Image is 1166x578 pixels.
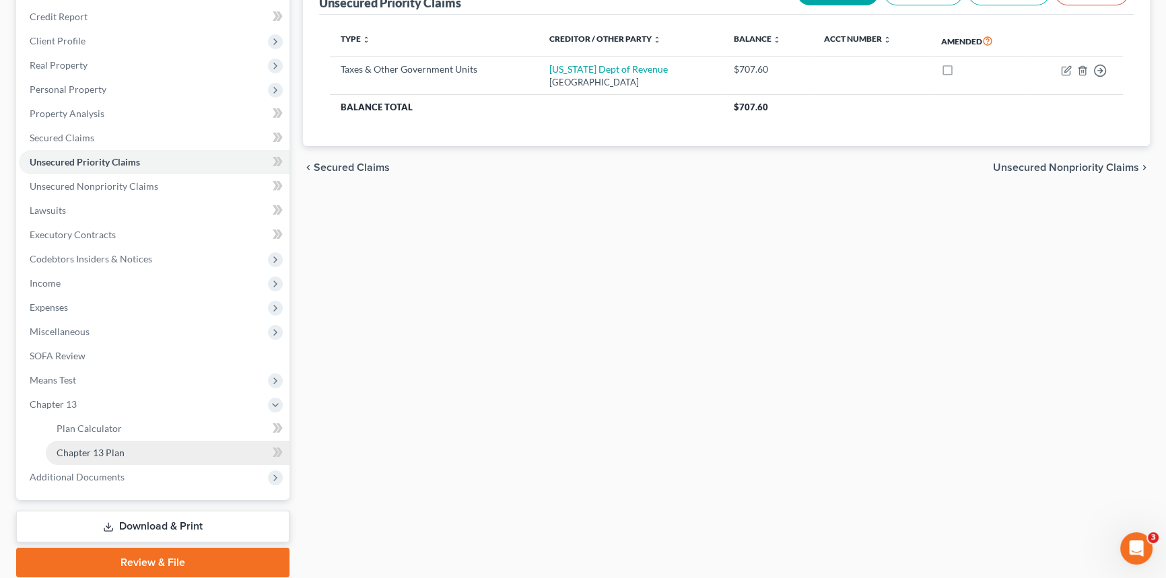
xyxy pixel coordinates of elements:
span: Unsecured Nonpriority Claims [993,162,1139,173]
a: Download & Print [16,511,289,542]
span: Chapter 13 [30,398,77,410]
iframe: Intercom live chat [1120,532,1153,565]
span: Executory Contracts [30,229,116,240]
a: Lawsuits [19,198,289,223]
a: Unsecured Priority Claims [19,150,289,174]
a: Unsecured Nonpriority Claims [19,174,289,198]
span: Personal Property [30,83,106,95]
a: Executory Contracts [19,223,289,247]
span: Property Analysis [30,108,104,119]
a: Acct Number unfold_more [824,34,891,44]
i: unfold_more [653,36,661,44]
i: unfold_more [362,36,370,44]
i: chevron_left [303,162,314,173]
a: Chapter 13 Plan [46,441,289,465]
span: Secured Claims [314,162,390,173]
button: chevron_left Secured Claims [303,162,390,173]
i: chevron_right [1139,162,1150,173]
a: [US_STATE] Dept of Revenue [549,63,668,75]
span: Real Property [30,59,88,71]
th: Amended [930,26,1027,57]
span: Chapter 13 Plan [57,447,125,458]
i: unfold_more [773,36,781,44]
span: Credit Report [30,11,88,22]
a: Plan Calculator [46,417,289,441]
a: Credit Report [19,5,289,29]
a: Secured Claims [19,126,289,150]
th: Balance Total [330,95,723,119]
div: [GEOGRAPHIC_DATA] [549,76,712,89]
span: SOFA Review [30,350,85,361]
span: Client Profile [30,35,85,46]
span: Additional Documents [30,471,125,482]
span: Unsecured Nonpriority Claims [30,180,158,192]
span: Codebtors Insiders & Notices [30,253,152,264]
a: Type unfold_more [341,34,370,44]
span: Expenses [30,301,68,313]
span: Unsecured Priority Claims [30,156,140,168]
span: Plan Calculator [57,423,122,434]
span: Lawsuits [30,205,66,216]
span: Means Test [30,374,76,386]
span: $707.60 [734,102,768,112]
span: 3 [1148,532,1159,543]
span: Secured Claims [30,132,94,143]
div: $707.60 [734,63,802,76]
span: Miscellaneous [30,326,90,337]
button: Unsecured Nonpriority Claims chevron_right [993,162,1150,173]
div: Taxes & Other Government Units [341,63,528,76]
a: Property Analysis [19,102,289,126]
a: Balance unfold_more [734,34,781,44]
a: SOFA Review [19,344,289,368]
a: Review & File [16,548,289,577]
span: Income [30,277,61,289]
a: Creditor / Other Party unfold_more [549,34,661,44]
i: unfold_more [883,36,891,44]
